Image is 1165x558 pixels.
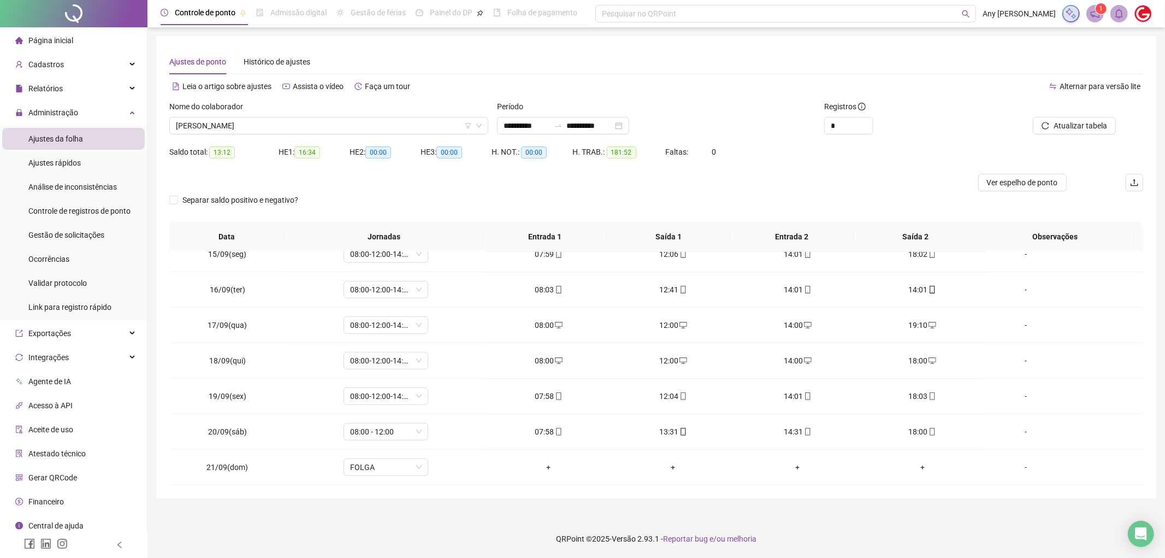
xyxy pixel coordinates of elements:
[987,177,1058,189] span: Ver espelho de ponto
[803,286,812,293] span: mobile
[854,222,977,252] th: Saída 2
[15,426,23,433] span: audit
[619,355,726,367] div: 12:00
[175,8,235,17] span: Controle de ponto
[986,231,1125,243] span: Observações
[421,146,492,158] div: HE 3:
[678,392,687,400] span: mobile
[176,118,482,134] span: VINÍCIUS SANTANA DE OLIVEIRA SOUSA
[554,250,563,258] span: mobile
[1099,5,1103,13] span: 1
[169,222,285,252] th: Data
[554,121,563,130] span: to
[927,321,936,329] span: desktop
[28,158,81,167] span: Ajustes rápidos
[993,284,1058,296] div: -
[28,521,84,530] span: Central de ajuda
[678,250,687,258] span: mobile
[209,392,246,401] span: 19/09(sex)
[607,146,636,158] span: 181:52
[927,428,936,436] span: mobile
[744,461,851,473] div: +
[962,10,970,18] span: search
[712,148,717,156] span: 0
[869,461,976,473] div: +
[744,248,851,260] div: 14:01
[619,390,726,402] div: 12:04
[521,146,547,158] span: 00:00
[869,355,976,367] div: 18:00
[28,377,71,386] span: Agente de IA
[619,248,726,260] div: 12:06
[169,101,250,113] label: Nome do colaborador
[1042,122,1049,130] span: reload
[554,121,563,130] span: swap-right
[607,222,730,252] th: Saída 1
[1065,8,1077,20] img: sparkle-icon.fc2bf0ac1784a2077858766a79e2daf3.svg
[678,428,687,436] span: mobile
[554,321,563,329] span: desktop
[208,427,247,436] span: 20/09(sáb)
[350,388,422,404] span: 08:00-12:00-14:00-18:00
[293,82,344,91] span: Assista o vídeo
[350,246,422,262] span: 08:00-12:00-14:00-18:00
[1135,5,1151,22] img: 64933
[744,319,851,331] div: 14:00
[178,194,303,206] span: Separar saldo positivo e negativo?
[28,279,87,287] span: Validar protocolo
[495,461,602,473] div: +
[495,284,602,296] div: 08:03
[365,82,410,91] span: Faça um tour
[1096,3,1107,14] sup: 1
[824,101,866,113] span: Registros
[495,390,602,402] div: 07:58
[15,61,23,68] span: user-add
[28,60,64,69] span: Cadastros
[169,57,226,66] span: Ajustes de ponto
[28,473,77,482] span: Gerar QRCode
[15,498,23,506] span: dollar
[495,355,602,367] div: 08:00
[744,426,851,438] div: 14:31
[744,284,851,296] div: 14:01
[554,286,563,293] span: mobile
[282,83,290,90] span: youtube
[350,459,422,475] span: FOLGA
[744,390,851,402] div: 14:01
[1128,521,1154,547] div: Open Intercom Messenger
[15,85,23,92] span: file
[240,10,246,16] span: pushpin
[28,183,117,191] span: Análise de inconsistências
[554,392,563,400] span: mobile
[350,146,421,158] div: HE 2:
[619,284,726,296] div: 12:41
[483,222,607,252] th: Entrada 1
[350,281,422,298] span: 08:00-12:00-14:00-18:00
[28,401,73,410] span: Acesso à API
[416,9,423,16] span: dashboard
[993,355,1058,367] div: -
[28,329,71,338] span: Exportações
[1049,83,1057,90] span: swap
[993,390,1058,402] div: -
[678,321,687,329] span: desktop
[244,57,310,66] span: Histórico de ajustes
[493,9,501,16] span: book
[619,461,726,473] div: +
[169,146,279,158] div: Saldo total:
[208,321,247,330] span: 17/09(qua)
[477,10,483,16] span: pushpin
[803,392,812,400] span: mobile
[993,426,1058,438] div: -
[28,497,64,506] span: Financeiro
[210,285,245,294] span: 16/09(ter)
[927,286,936,293] span: mobile
[554,357,563,365] span: desktop
[336,9,344,16] span: sun
[436,146,462,158] span: 00:00
[1090,9,1100,19] span: notification
[28,231,104,239] span: Gestão de solicitações
[209,146,235,158] span: 13:12
[430,8,472,17] span: Painel do DP
[492,146,573,158] div: H. NOT.:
